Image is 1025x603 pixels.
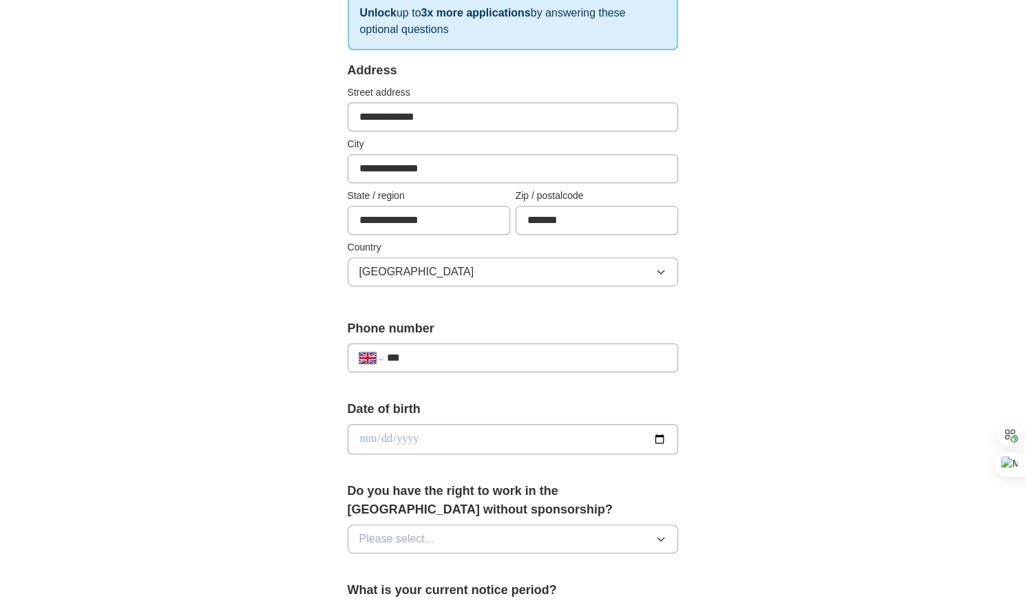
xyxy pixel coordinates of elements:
label: Phone number [348,319,678,338]
button: Please select... [348,525,678,553]
span: [GEOGRAPHIC_DATA] [359,264,474,280]
label: Country [348,240,678,255]
label: City [348,137,678,151]
label: What is your current notice period? [348,581,678,600]
label: State / region [348,189,510,203]
span: Please select... [359,531,434,547]
strong: Unlock [360,7,397,19]
button: [GEOGRAPHIC_DATA] [348,257,678,286]
label: Do you have the right to work in the [GEOGRAPHIC_DATA] without sponsorship? [348,482,678,519]
label: Zip / postalcode [516,189,678,203]
strong: 3x more applications [421,7,530,19]
div: Address [348,61,678,80]
label: Date of birth [348,400,678,419]
label: Street address [348,85,678,100]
